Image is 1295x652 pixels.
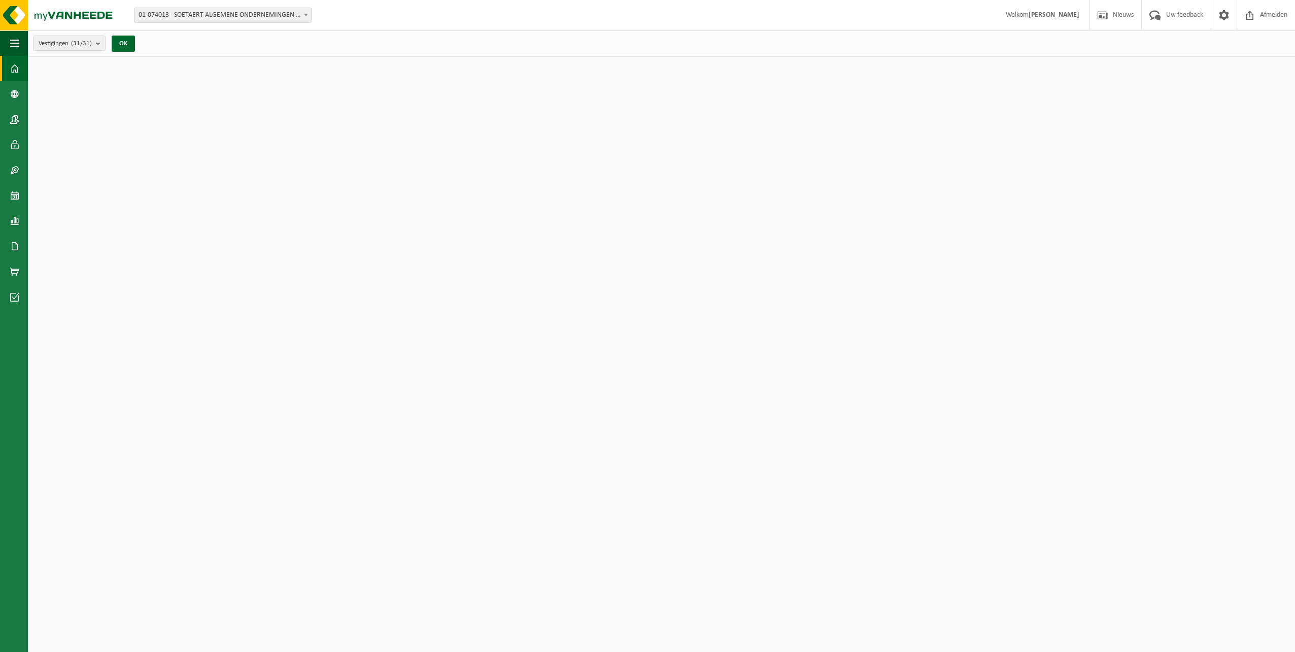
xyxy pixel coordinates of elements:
span: 01-074013 - SOETAERT ALGEMENE ONDERNEMINGEN - OOSTENDE [134,8,311,22]
span: 01-074013 - SOETAERT ALGEMENE ONDERNEMINGEN - OOSTENDE [134,8,312,23]
count: (31/31) [71,40,92,47]
button: Vestigingen(31/31) [33,36,106,51]
span: Vestigingen [39,36,92,51]
strong: [PERSON_NAME] [1029,11,1079,19]
button: OK [112,36,135,52]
